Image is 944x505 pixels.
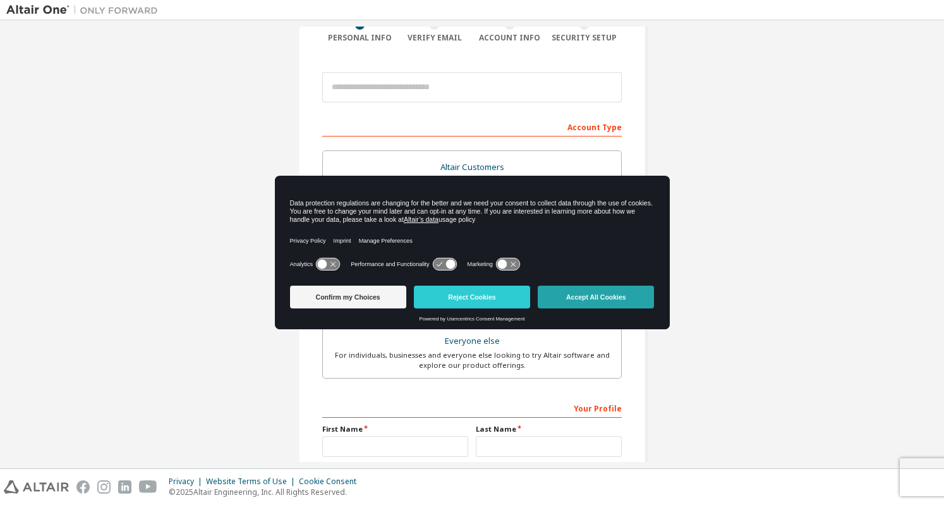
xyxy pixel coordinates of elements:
[206,477,299,487] div: Website Terms of Use
[322,424,468,434] label: First Name
[97,480,111,494] img: instagram.svg
[322,116,622,137] div: Account Type
[397,33,473,43] div: Verify Email
[6,4,164,16] img: Altair One
[547,33,622,43] div: Security Setup
[139,480,157,494] img: youtube.svg
[322,398,622,418] div: Your Profile
[472,33,547,43] div: Account Info
[299,477,364,487] div: Cookie Consent
[118,480,131,494] img: linkedin.svg
[330,332,614,350] div: Everyone else
[330,159,614,176] div: Altair Customers
[76,480,90,494] img: facebook.svg
[330,350,614,370] div: For individuals, businesses and everyone else looking to try Altair software and explore our prod...
[322,33,397,43] div: Personal Info
[476,424,622,434] label: Last Name
[4,480,69,494] img: altair_logo.svg
[169,487,364,497] p: © 2025 Altair Engineering, Inc. All Rights Reserved.
[169,477,206,487] div: Privacy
